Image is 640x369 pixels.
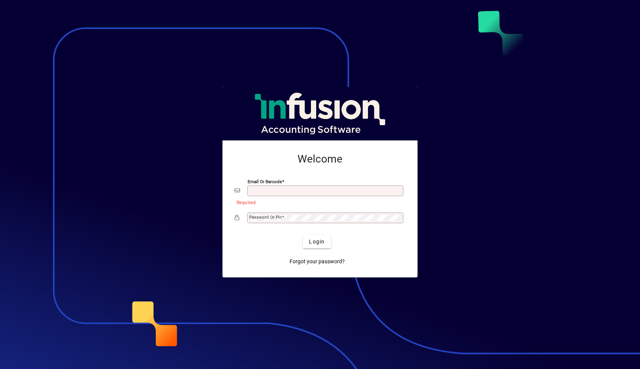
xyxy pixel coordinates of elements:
mat-error: Required [237,198,399,206]
a: Forgot your password? [286,255,348,268]
span: Forgot your password? [290,258,345,266]
h2: Welcome [235,153,405,166]
mat-label: Password or Pin [249,214,282,220]
button: Login [303,235,331,248]
mat-label: Email or Barcode [248,179,282,184]
span: Login [309,238,325,246]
